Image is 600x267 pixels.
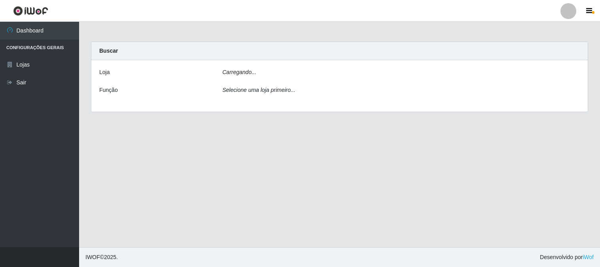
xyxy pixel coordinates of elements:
[222,69,256,75] i: Carregando...
[13,6,48,16] img: CoreUI Logo
[583,254,594,260] a: iWof
[99,48,118,54] strong: Buscar
[85,254,100,260] span: IWOF
[85,253,118,261] span: © 2025 .
[99,86,118,94] label: Função
[540,253,594,261] span: Desenvolvido por
[99,68,110,76] label: Loja
[222,87,295,93] i: Selecione uma loja primeiro...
